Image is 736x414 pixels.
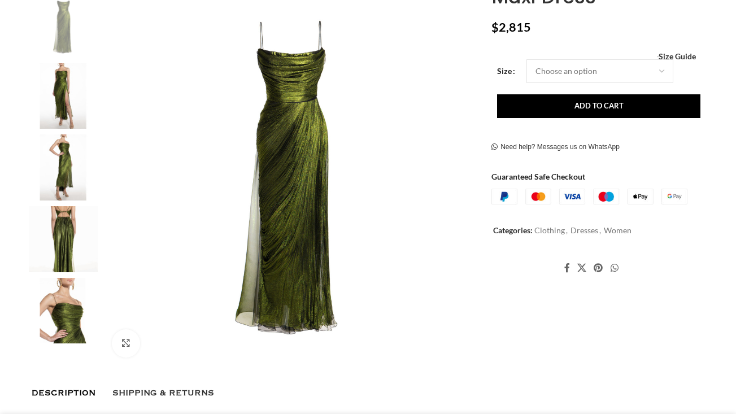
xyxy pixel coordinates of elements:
[29,63,98,129] img: Maria Lucia Hohan Dresses
[497,65,515,77] label: Size
[29,134,98,201] img: Maria Lucia Hohan dress
[32,389,95,398] span: Description
[29,206,98,272] img: Maria Lucia Hohan Regina Spaghetti Straps Maxi Dress
[29,278,98,344] img: Maria Lucia Hohan
[491,172,585,181] strong: Guaranteed Safe Checkout
[599,224,601,237] span: ,
[566,224,568,237] span: ,
[607,259,622,276] a: WhatsApp social link
[491,20,499,34] span: $
[590,259,607,276] a: Pinterest social link
[493,225,533,235] span: Categories:
[574,259,590,276] a: X social link
[497,94,700,118] button: Add to cart
[491,189,687,204] img: guaranteed-safe-checkout-bordered.j
[491,20,531,34] bdi: 2,815
[570,225,598,235] a: Dresses
[534,225,565,235] a: Clothing
[604,225,632,235] a: Women
[491,143,620,152] a: Need help? Messages us on WhatsApp
[112,389,214,398] span: Shipping & Returns
[560,259,573,276] a: Facebook social link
